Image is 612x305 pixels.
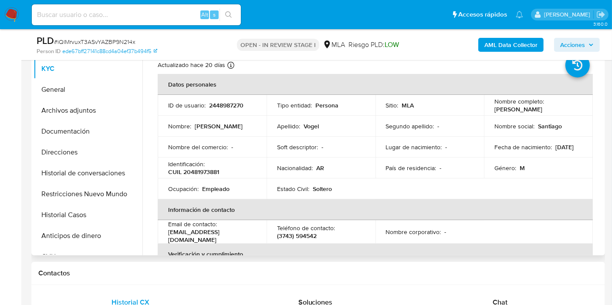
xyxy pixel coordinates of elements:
a: ede67bff27141c88cd4a04ef37b494f5 [62,47,157,55]
span: Riesgo PLD: [348,40,399,50]
th: Verificación y cumplimiento [158,244,593,265]
button: CVU [34,246,142,267]
button: KYC [34,58,142,79]
button: Historial Casos [34,204,142,225]
p: [PERSON_NAME] [195,122,243,130]
p: Nombre completo : [494,97,544,105]
p: micaelaestefania.gonzalez@mercadolibre.com [544,10,593,19]
span: Accesos rápidos [458,10,507,19]
p: Identificación : [168,160,205,168]
span: 3.160.0 [593,20,608,27]
p: Sitio : [386,101,399,109]
p: Ocupación : [168,185,199,193]
p: [PERSON_NAME] [494,105,542,113]
p: - [438,122,440,130]
p: Soltero [313,185,332,193]
a: Salir [596,10,605,19]
button: Historial de conversaciones [34,163,142,184]
button: Acciones [554,38,600,52]
p: MLA [402,101,414,109]
button: search-icon [220,9,237,21]
span: Alt [201,10,208,19]
span: # iQlMrvuxT3ASvYAZBP9N214x [54,37,135,46]
p: OPEN - IN REVIEW STAGE I [237,39,319,51]
p: Nombre social : [494,122,534,130]
p: - [321,143,323,151]
p: Actualizado hace 20 días [158,61,225,69]
button: Direcciones [34,142,142,163]
p: - [440,164,442,172]
th: Información de contacto [158,199,593,220]
h1: Contactos [38,269,598,278]
p: Vogel [304,122,319,130]
span: Acciones [560,38,585,52]
p: Género : [494,164,516,172]
button: AML Data Collector [478,38,544,52]
a: Notificaciones [516,11,523,18]
p: ID de usuario : [168,101,206,109]
p: Apellido : [277,122,300,130]
p: Nacionalidad : [277,164,313,172]
p: Tipo entidad : [277,101,312,109]
p: 2448987270 [209,101,243,109]
span: LOW [385,40,399,50]
p: Email de contacto : [168,220,217,228]
p: [DATE] [555,143,574,151]
button: Anticipos de dinero [34,225,142,246]
p: CUIL 20481973881 [168,168,219,176]
p: (3743) 594542 [277,232,317,240]
p: Teléfono de contacto : [277,224,335,232]
b: PLD [37,34,54,47]
p: - [445,228,446,236]
p: [EMAIL_ADDRESS][DOMAIN_NAME] [168,228,253,244]
p: M [520,164,525,172]
p: Estado Civil : [277,185,309,193]
button: Archivos adjuntos [34,100,142,121]
p: - [231,143,233,151]
p: Persona [315,101,338,109]
button: Documentación [34,121,142,142]
th: Datos personales [158,74,593,95]
button: Restricciones Nuevo Mundo [34,184,142,204]
span: s [213,10,216,19]
p: AR [316,164,324,172]
button: General [34,79,142,100]
b: Person ID [37,47,61,55]
p: Nombre : [168,122,191,130]
p: Fecha de nacimiento : [494,143,552,151]
p: - [446,143,447,151]
input: Buscar usuario o caso... [32,9,241,20]
p: Santiago [538,122,562,130]
div: MLA [323,40,345,50]
p: Empleado [202,185,230,193]
p: Nombre corporativo : [386,228,441,236]
p: Soft descriptor : [277,143,318,151]
p: País de residencia : [386,164,436,172]
b: AML Data Collector [484,38,538,52]
p: Lugar de nacimiento : [386,143,442,151]
p: Nombre del comercio : [168,143,228,151]
p: Segundo apellido : [386,122,434,130]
